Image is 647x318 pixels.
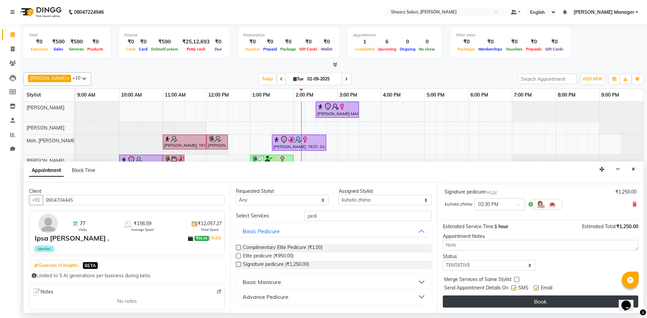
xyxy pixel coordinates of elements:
div: 1 [353,38,376,46]
a: x [66,75,69,81]
div: ₹0 [279,38,298,46]
div: Katha ., TK02, 11:00 AM-11:30 AM, Kerastase Fusion dose Treatment [163,156,184,169]
div: 6 [376,38,398,46]
div: Basic Manicure [243,278,281,286]
span: Gift Cards [298,47,319,51]
div: 0 [417,38,437,46]
a: 9:00 PM [599,90,621,100]
div: [PERSON_NAME], TK06, 12:00 PM-12:30 PM, Sr. [PERSON_NAME] crafting [207,136,227,148]
span: Petty cash [185,47,207,51]
span: Notes [32,288,53,296]
span: SMS [518,284,528,293]
div: Basic Pedicure [243,227,280,235]
span: | [209,234,222,242]
div: [PERSON_NAME], TK06, 11:00 AM-12:00 PM, Haircut By Sr.Stylist - [DEMOGRAPHIC_DATA] [163,136,206,148]
span: Signature pedicure (₹1,250.00) [243,261,309,269]
div: [PERSON_NAME], TK04, 10:00 AM-11:00 AM, Haircut By Master Stylist- [DEMOGRAPHIC_DATA] [120,156,162,170]
span: ₹156.59 [134,220,151,227]
a: 9:00 AM [75,90,97,100]
span: Expenses [29,47,50,51]
div: ₹0 [298,38,319,46]
span: 1 hour [494,223,508,229]
span: Gift Cards [544,47,565,51]
div: ₹0 [124,38,137,46]
span: Voucher [243,47,261,51]
span: Estimated Service Time: [443,223,494,229]
div: Finance [124,32,224,38]
div: ₹0 [86,38,105,46]
div: [PERSON_NAME], TK07, 01:30 PM-02:45 PM, Touch up -upto 2 inch -Inoa [273,136,326,150]
a: 1:00 PM [250,90,272,100]
small: for [485,190,497,195]
img: Interior.png [548,200,556,208]
div: Ipsa [PERSON_NAME] . [35,233,109,243]
a: 8:00 PM [556,90,577,100]
span: ₹1,250.00 [616,223,638,229]
span: Appointment [29,165,64,177]
div: ₹1,250.00 [615,188,637,196]
span: Package [279,47,298,51]
span: Wallet [319,47,334,51]
button: ADD NEW [581,74,604,84]
span: Cash [124,47,137,51]
span: 1 hr [490,190,497,195]
div: Other sales [456,32,565,38]
span: Due [213,47,223,51]
span: ₹55.04 [194,236,209,241]
span: Elite pedicure (₹950.00) [243,252,294,261]
span: Email [541,284,552,293]
a: 11:00 AM [163,90,187,100]
span: Complimentary Elite Pedicure (₹1.00) [243,244,322,252]
div: ₹0 [29,38,50,46]
div: Appointment Notes [443,233,638,240]
span: Moh. [PERSON_NAME] ... [27,138,81,144]
button: Basic Manicure [239,276,429,288]
input: Search Appointment [518,74,577,84]
span: No notes [117,298,137,305]
div: ₹0 [544,38,565,46]
div: ₹0 [524,38,544,46]
div: Advance Pedicure [243,293,288,301]
span: Visits [79,227,87,232]
iframe: chat widget [619,291,640,311]
span: Total Spent [201,227,219,232]
span: Upcoming [376,47,398,51]
div: ₹0 [319,38,334,46]
a: 6:00 PM [469,90,490,100]
img: logo [17,3,63,22]
span: Completed [353,47,376,51]
span: Vouchers [504,47,524,51]
a: Add [210,234,222,242]
div: Signature pedicure [444,188,497,196]
input: 2025-09-02 [305,74,339,84]
div: 0 [398,38,417,46]
input: Search by Name/Mobile/Email/Code [43,195,225,205]
a: 10:00 AM [119,90,144,100]
img: avatar [38,214,58,233]
span: Online/Custom [149,47,180,51]
img: Hairdresser.png [536,200,544,208]
div: ₹0 [456,38,477,46]
b: 08047224946 [74,3,104,22]
div: ₹0 [261,38,279,46]
button: Basic Pedicure [239,225,429,237]
input: Search by service name [305,211,432,221]
div: Client [29,188,225,195]
button: Generate AI Insights [32,261,80,270]
a: 3:00 PM [338,90,359,100]
span: ₹12,057.27 [198,220,222,227]
button: Book [443,295,638,308]
span: Member [35,246,54,252]
button: Advance Pedicure [239,291,429,303]
span: [PERSON_NAME] [30,75,66,81]
div: ₹590 [50,38,67,46]
a: 4:00 PM [381,90,402,100]
div: ₹0 [504,38,524,46]
button: Close [628,164,638,175]
div: [PERSON_NAME] ., TK01, 01:00 PM-02:00 PM, Haircut By Master Stylist- [DEMOGRAPHIC_DATA] [251,156,293,169]
span: Average Spent [131,227,154,232]
span: Prepaid [261,47,279,51]
div: Redemption [243,32,334,38]
span: No show [417,47,437,51]
div: ₹0 [137,38,149,46]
